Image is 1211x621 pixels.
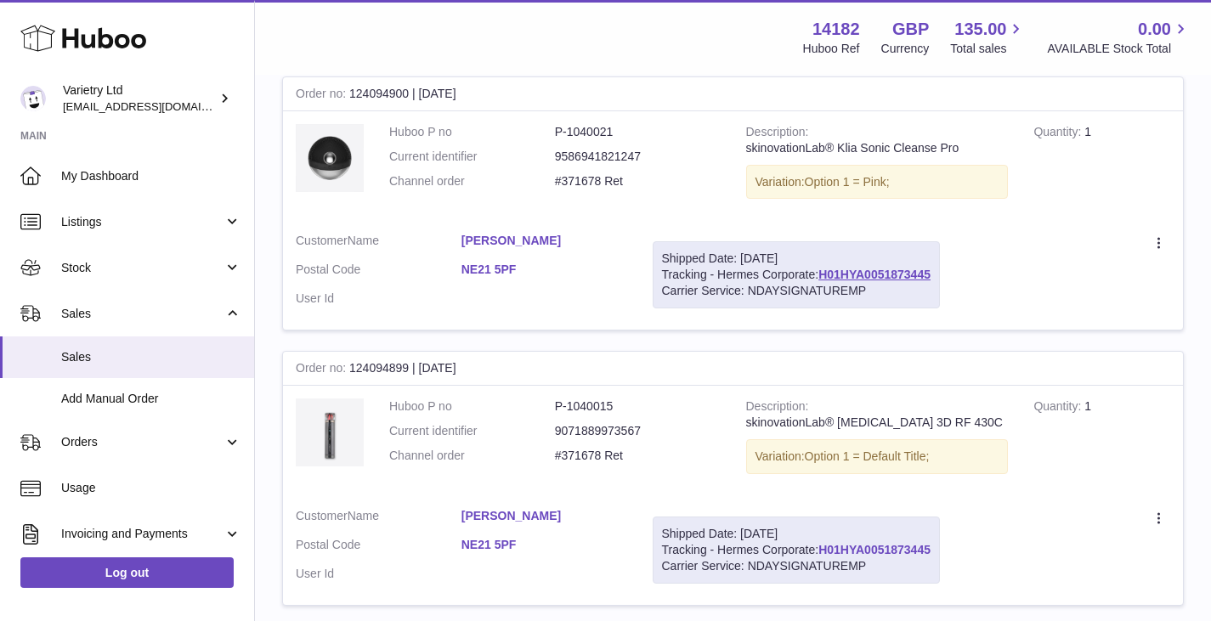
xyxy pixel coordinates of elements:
[746,125,809,143] strong: Description
[746,165,1009,200] div: Variation:
[389,448,555,464] dt: Channel order
[389,423,555,439] dt: Current identifier
[555,423,721,439] dd: 9071889973567
[296,262,461,282] dt: Postal Code
[662,251,931,267] div: Shipped Date: [DATE]
[461,508,627,524] a: [PERSON_NAME]
[296,233,461,253] dt: Name
[296,508,461,528] dt: Name
[653,241,940,308] div: Tracking - Hermes Corporate:
[746,415,1009,431] div: skinovationLab® [MEDICAL_DATA] 3D RF 430C
[296,398,364,466] img: Muse_RF.jpg
[296,124,364,192] img: KliaPro-Black-1.jpg
[61,480,241,496] span: Usage
[1033,399,1084,417] strong: Quantity
[61,260,224,276] span: Stock
[296,361,349,379] strong: Order no
[805,175,890,189] span: Option 1 = Pink;
[555,149,721,165] dd: 9586941821247
[950,41,1026,57] span: Total sales
[555,124,721,140] dd: P-1040021
[1047,18,1191,57] a: 0.00 AVAILABLE Stock Total
[61,349,241,365] span: Sales
[61,306,224,322] span: Sales
[20,557,234,588] a: Log out
[461,262,627,278] a: NE21 5PF
[555,173,721,189] dd: #371678 Ret
[555,448,721,464] dd: #371678 Ret
[950,18,1026,57] a: 135.00 Total sales
[881,41,930,57] div: Currency
[1138,18,1171,41] span: 0.00
[389,398,555,415] dt: Huboo P no
[892,18,929,41] strong: GBP
[296,234,348,247] span: Customer
[61,391,241,407] span: Add Manual Order
[389,149,555,165] dt: Current identifier
[746,140,1009,156] div: skinovationLab® Klia Sonic Cleanse Pro
[662,283,931,299] div: Carrier Service: NDAYSIGNATUREMP
[389,173,555,189] dt: Channel order
[746,399,809,417] strong: Description
[61,526,224,542] span: Invoicing and Payments
[818,543,931,556] a: H01HYA0051873445
[461,233,627,249] a: [PERSON_NAME]
[1033,125,1084,143] strong: Quantity
[63,99,250,113] span: [EMAIL_ADDRESS][DOMAIN_NAME]
[61,434,224,450] span: Orders
[555,398,721,415] dd: P-1040015
[296,87,349,104] strong: Order no
[20,86,46,111] img: leith@varietry.com
[653,517,940,584] div: Tracking - Hermes Corporate:
[662,526,931,542] div: Shipped Date: [DATE]
[1021,111,1183,221] td: 1
[1047,41,1191,57] span: AVAILABLE Stock Total
[283,352,1183,386] div: 124094899 | [DATE]
[61,214,224,230] span: Listings
[803,41,860,57] div: Huboo Ref
[61,168,241,184] span: My Dashboard
[389,124,555,140] dt: Huboo P no
[818,268,931,281] a: H01HYA0051873445
[805,449,930,463] span: Option 1 = Default Title;
[662,558,931,574] div: Carrier Service: NDAYSIGNATUREMP
[1021,386,1183,495] td: 1
[296,537,461,557] dt: Postal Code
[63,82,216,115] div: Varietry Ltd
[296,291,461,307] dt: User Id
[954,18,1006,41] span: 135.00
[812,18,860,41] strong: 14182
[461,537,627,553] a: NE21 5PF
[296,566,461,582] dt: User Id
[283,77,1183,111] div: 124094900 | [DATE]
[296,509,348,522] span: Customer
[746,439,1009,474] div: Variation:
